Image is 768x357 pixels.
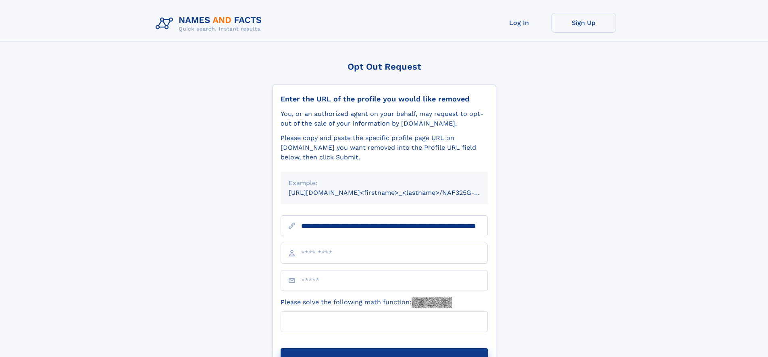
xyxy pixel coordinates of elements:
img: Logo Names and Facts [152,13,268,35]
div: You, or an authorized agent on your behalf, may request to opt-out of the sale of your informatio... [281,109,488,128]
small: [URL][DOMAIN_NAME]<firstname>_<lastname>/NAF325G-xxxxxxxx [289,189,503,196]
div: Enter the URL of the profile you would like removed [281,95,488,103]
a: Log In [487,13,552,33]
div: Please copy and paste the specific profile page URL on [DOMAIN_NAME] you want removed into the Pr... [281,133,488,162]
label: Please solve the following math function: [281,297,452,308]
div: Opt Out Request [272,62,496,72]
a: Sign Up [552,13,616,33]
div: Example: [289,178,480,188]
